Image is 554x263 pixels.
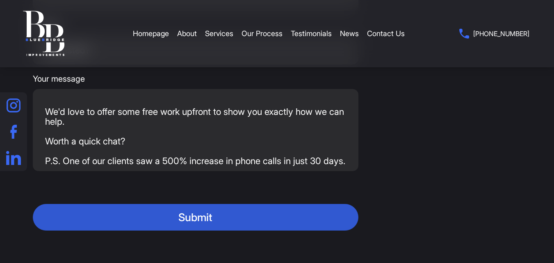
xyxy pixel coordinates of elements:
[205,21,233,46] a: Services
[473,28,529,39] span: [PHONE_NUMBER]
[133,21,169,46] a: Homepage
[242,21,283,46] a: Our Process
[177,21,197,46] a: About
[291,21,332,46] a: Testimonials
[459,28,529,39] a: [PHONE_NUMBER]
[367,21,405,46] a: Contact Us
[33,89,358,171] textarea: Your message
[33,204,358,231] button: Submit
[340,21,359,46] a: News
[33,73,358,85] span: Your message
